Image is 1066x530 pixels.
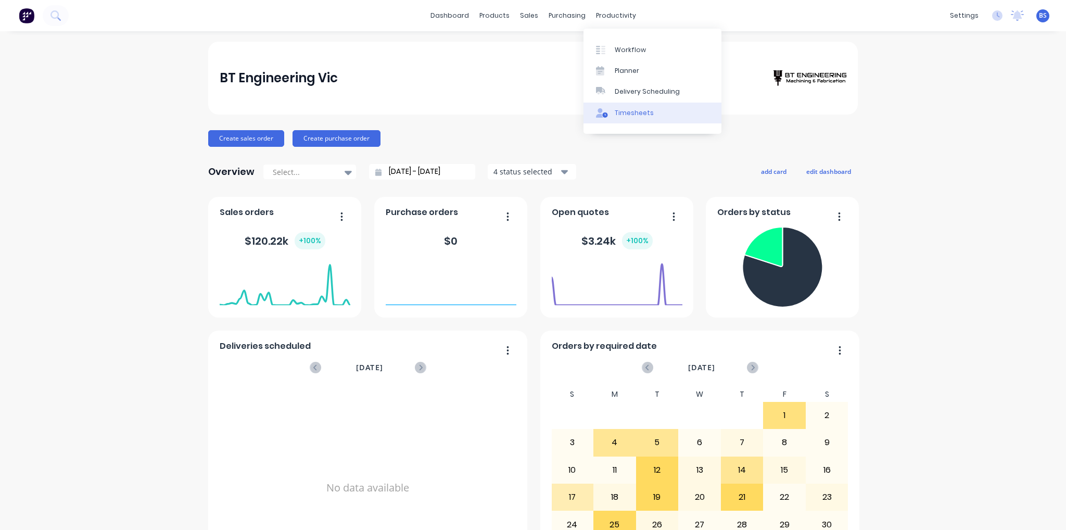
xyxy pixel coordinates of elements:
img: BT Engineering Vic [773,70,846,86]
div: 17 [552,484,593,510]
a: dashboard [425,8,474,23]
div: sales [515,8,543,23]
div: $ 0 [444,233,458,249]
a: Delivery Scheduling [583,81,721,102]
div: S [551,387,594,402]
div: 13 [679,457,720,483]
div: 11 [594,457,636,483]
div: W [678,387,721,402]
div: 16 [806,457,848,483]
div: 4 status selected [493,166,559,177]
div: + 100 % [295,232,325,249]
button: Create sales order [208,130,284,147]
div: 14 [721,457,763,483]
div: 2 [806,402,848,428]
span: BS [1039,11,1047,20]
div: $ 120.22k [245,232,325,249]
div: 19 [637,484,678,510]
div: 18 [594,484,636,510]
div: purchasing [543,8,591,23]
div: 7 [721,430,763,456]
div: $ 3.24k [581,232,653,249]
div: 23 [806,484,848,510]
div: + 100 % [622,232,653,249]
span: Orders by required date [552,340,657,352]
span: Orders by status [717,206,791,219]
a: Timesheets [583,103,721,123]
img: Factory [19,8,34,23]
div: S [806,387,848,402]
div: Workflow [615,45,646,55]
div: productivity [591,8,641,23]
span: [DATE] [356,362,383,373]
button: Create purchase order [293,130,380,147]
span: Sales orders [220,206,274,219]
span: Purchase orders [386,206,458,219]
div: 21 [721,484,763,510]
div: products [474,8,515,23]
div: F [763,387,806,402]
div: 12 [637,457,678,483]
div: 6 [679,430,720,456]
div: 4 [594,430,636,456]
div: 8 [764,430,805,456]
div: 1 [764,402,805,428]
span: [DATE] [688,362,715,373]
button: add card [754,165,793,178]
div: 5 [637,430,678,456]
div: 3 [552,430,593,456]
div: Planner [615,66,639,75]
div: Delivery Scheduling [615,87,680,96]
div: 20 [679,484,720,510]
button: 4 status selected [488,164,576,180]
button: edit dashboard [799,165,858,178]
div: T [636,387,679,402]
div: 9 [806,430,848,456]
div: 22 [764,484,805,510]
div: settings [945,8,984,23]
a: Workflow [583,39,721,60]
a: Planner [583,60,721,81]
div: 15 [764,457,805,483]
div: Overview [208,161,255,182]
div: 10 [552,457,593,483]
div: BT Engineering Vic [220,68,338,89]
div: Timesheets [615,108,654,118]
span: Open quotes [552,206,609,219]
div: M [593,387,636,402]
div: T [721,387,764,402]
